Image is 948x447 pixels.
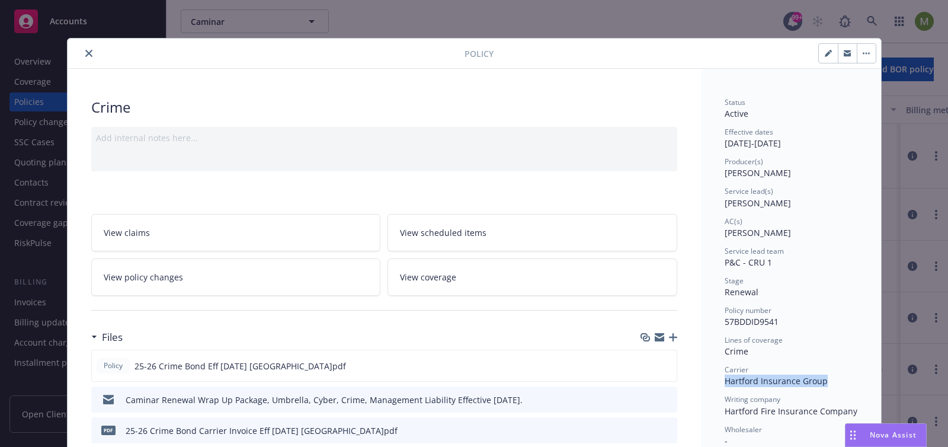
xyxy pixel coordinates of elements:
[101,360,125,371] span: Policy
[91,330,123,345] div: Files
[725,197,791,209] span: [PERSON_NAME]
[400,271,456,283] span: View coverage
[725,316,779,327] span: 57BDDID9541
[96,132,672,144] div: Add internal notes here...
[725,246,784,256] span: Service lead team
[91,258,381,296] a: View policy changes
[662,424,672,437] button: preview file
[725,216,742,226] span: AC(s)
[725,127,857,149] div: [DATE] - [DATE]
[643,394,652,406] button: download file
[725,127,773,137] span: Effective dates
[126,394,523,406] div: Caminar Renewal Wrap Up Package, Umbrella, Cyber, Crime, Management Liability Effective [DATE].
[126,424,398,437] div: 25-26 Crime Bond Carrier Invoice Eff [DATE] [GEOGRAPHIC_DATA]pdf
[91,214,381,251] a: View claims
[725,157,763,167] span: Producer(s)
[101,426,116,435] span: pdf
[725,286,758,298] span: Renewal
[102,330,123,345] h3: Files
[845,423,927,447] button: Nova Assist
[725,227,791,238] span: [PERSON_NAME]
[91,97,677,117] div: Crime
[725,365,748,375] span: Carrier
[725,97,745,107] span: Status
[104,226,150,239] span: View claims
[725,167,791,178] span: [PERSON_NAME]
[725,335,783,345] span: Lines of coverage
[643,424,652,437] button: download file
[725,186,773,196] span: Service lead(s)
[134,360,346,372] span: 25-26 Crime Bond Eff [DATE] [GEOGRAPHIC_DATA]pdf
[725,424,762,435] span: Wholesaler
[725,276,744,286] span: Stage
[725,108,748,119] span: Active
[870,430,917,440] span: Nova Assist
[642,360,652,372] button: download file
[662,394,672,406] button: preview file
[661,360,672,372] button: preview file
[387,214,677,251] a: View scheduled items
[104,271,183,283] span: View policy changes
[82,46,96,60] button: close
[845,424,860,446] div: Drag to move
[725,375,828,387] span: Hartford Insurance Group
[725,435,728,446] span: -
[725,257,772,268] span: P&C - CRU 1
[400,226,486,239] span: View scheduled items
[725,394,780,404] span: Writing company
[725,346,748,357] span: Crime
[725,406,857,417] span: Hartford Fire Insurance Company
[387,258,677,296] a: View coverage
[725,305,771,315] span: Policy number
[465,47,494,60] span: Policy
